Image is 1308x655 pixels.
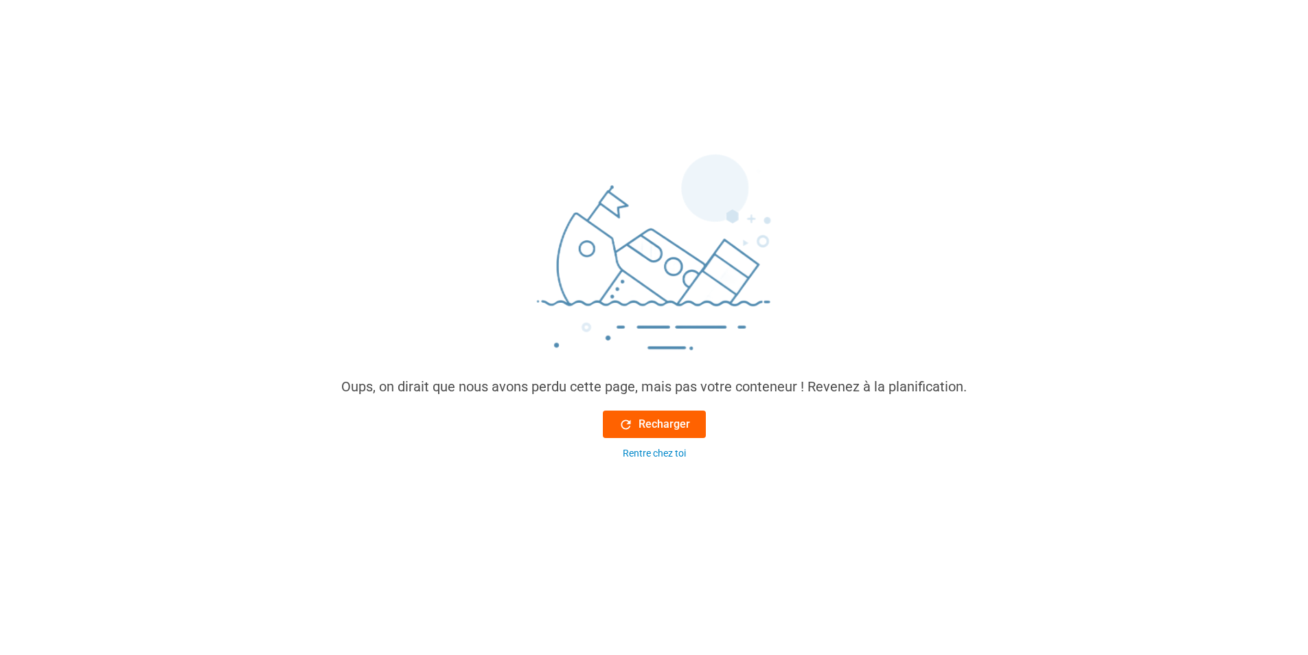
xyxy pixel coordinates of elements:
[603,446,706,461] button: Rentre chez toi
[448,148,860,376] img: sinking_ship.png
[341,376,967,397] div: Oups, on dirait que nous avons perdu cette page, mais pas votre conteneur ! Revenez à la planific...
[639,416,690,433] font: Recharger
[603,411,706,438] button: Recharger
[623,446,686,461] div: Rentre chez toi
